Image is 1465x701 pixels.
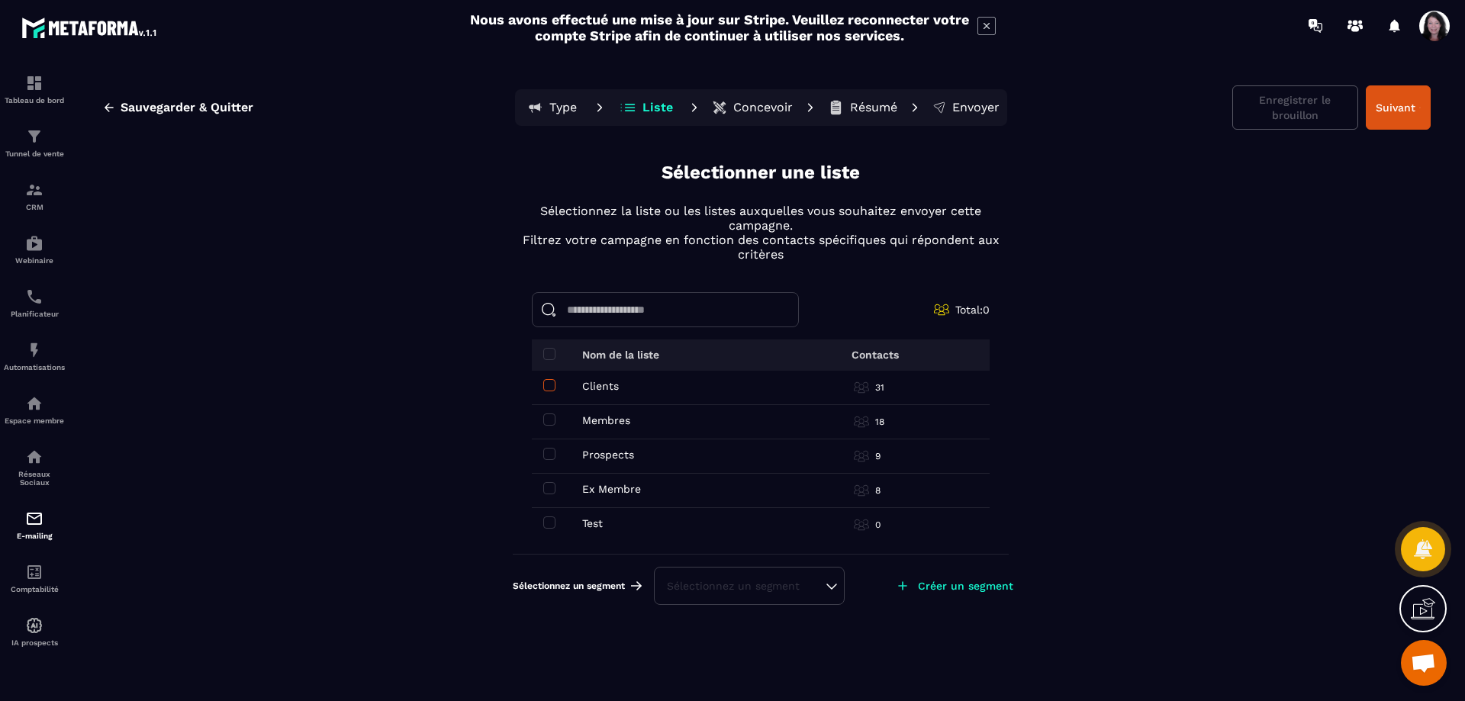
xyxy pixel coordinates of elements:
[707,92,797,123] button: Concevoir
[91,94,265,121] button: Sauvegarder & Quitter
[852,349,899,361] p: Contacts
[4,638,65,647] p: IA prospects
[4,63,65,116] a: formationformationTableau de bord
[513,204,1009,233] p: Sélectionnez la liste ou les listes auxquelles vous souhaitez envoyer cette campagne.
[4,150,65,158] p: Tunnel de vente
[4,585,65,593] p: Comptabilité
[25,616,43,635] img: automations
[1401,640,1447,686] a: Ouvrir le chat
[582,414,630,426] p: Membres
[4,310,65,318] p: Planificateur
[518,92,587,123] button: Type
[875,450,881,462] p: 9
[613,92,681,123] button: Liste
[549,100,577,115] p: Type
[4,256,65,265] p: Webinaire
[1366,85,1431,130] button: Suivant
[469,11,970,43] h2: Nous avons effectué une mise à jour sur Stripe. Veuillez reconnecter votre compte Stripe afin de ...
[513,233,1009,262] p: Filtrez votre campagne en fonction des contacts spécifiques qui répondent aux critères
[4,330,65,383] a: automationsautomationsAutomatisations
[928,92,1004,123] button: Envoyer
[25,510,43,528] img: email
[4,551,65,605] a: accountantaccountantComptabilité
[918,580,1013,592] p: Créer un segment
[25,74,43,92] img: formation
[21,14,159,41] img: logo
[25,394,43,413] img: automations
[582,380,619,392] p: Clients
[4,203,65,211] p: CRM
[25,341,43,359] img: automations
[955,304,990,316] span: Total: 0
[4,416,65,425] p: Espace membre
[4,116,65,169] a: formationformationTunnel de vente
[4,498,65,551] a: emailemailE-mailing
[121,100,253,115] span: Sauvegarder & Quitter
[4,223,65,276] a: automationsautomationsWebinaire
[4,470,65,487] p: Réseaux Sociaux
[823,92,902,123] button: Résumé
[4,276,65,330] a: schedulerschedulerPlanificateur
[850,100,897,115] p: Résumé
[875,381,884,394] p: 31
[582,349,659,361] p: Nom de la liste
[25,288,43,306] img: scheduler
[582,449,634,461] p: Prospects
[4,96,65,105] p: Tableau de bord
[875,416,884,428] p: 18
[875,519,881,531] p: 0
[4,436,65,498] a: social-networksocial-networkRéseaux Sociaux
[4,532,65,540] p: E-mailing
[952,100,1000,115] p: Envoyer
[582,483,641,495] p: Ex Membre
[4,383,65,436] a: automationsautomationsEspace membre
[513,580,625,592] span: Sélectionnez un segment
[25,563,43,581] img: accountant
[733,100,793,115] p: Concevoir
[25,448,43,466] img: social-network
[4,363,65,371] p: Automatisations
[875,484,881,497] p: 8
[25,127,43,146] img: formation
[582,517,603,529] p: Test
[25,234,43,252] img: automations
[25,181,43,199] img: formation
[662,160,860,185] p: Sélectionner une liste
[4,169,65,223] a: formationformationCRM
[642,100,673,115] p: Liste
